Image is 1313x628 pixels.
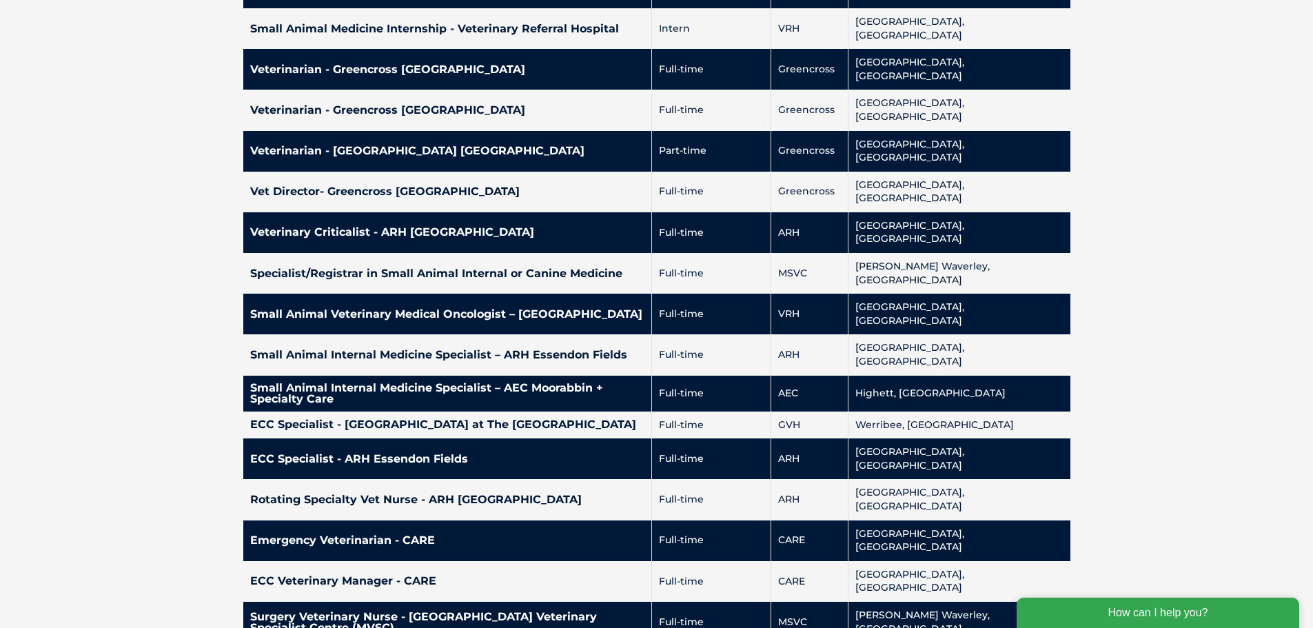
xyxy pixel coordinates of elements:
[848,172,1070,212] td: [GEOGRAPHIC_DATA], [GEOGRAPHIC_DATA]
[771,334,848,375] td: ARH
[652,212,771,253] td: Full-time
[652,479,771,520] td: Full-time
[250,186,645,197] h4: Vet Director- Greencross [GEOGRAPHIC_DATA]
[848,294,1070,334] td: [GEOGRAPHIC_DATA], [GEOGRAPHIC_DATA]
[652,294,771,334] td: Full-time
[771,90,848,130] td: Greencross
[250,145,645,156] h4: Veterinarian - [GEOGRAPHIC_DATA] [GEOGRAPHIC_DATA]
[771,294,848,334] td: VRH
[771,131,848,172] td: Greencross
[848,90,1070,130] td: [GEOGRAPHIC_DATA], [GEOGRAPHIC_DATA]
[848,376,1070,412] td: Highett, [GEOGRAPHIC_DATA]
[771,520,848,561] td: CARE
[250,105,645,116] h4: Veterinarian - Greencross [GEOGRAPHIC_DATA]
[771,412,848,439] td: GVH
[848,8,1070,49] td: [GEOGRAPHIC_DATA], [GEOGRAPHIC_DATA]
[771,438,848,479] td: ARH
[848,131,1070,172] td: [GEOGRAPHIC_DATA], [GEOGRAPHIC_DATA]
[250,268,645,279] h4: Specialist/Registrar in Small Animal Internal or Canine Medicine
[771,49,848,90] td: Greencross
[848,412,1070,439] td: Werribee, [GEOGRAPHIC_DATA]
[250,454,645,465] h4: ECC Specialist - ARH Essendon Fields
[652,520,771,561] td: Full-time
[250,494,645,505] h4: Rotating Specialty Vet Nurse - ARH [GEOGRAPHIC_DATA]
[652,90,771,130] td: Full-time
[250,576,645,587] h4: ECC Veterinary Manager - CARE
[250,309,645,320] h4: Small Animal Veterinary Medical Oncologist – [GEOGRAPHIC_DATA]
[848,520,1070,561] td: [GEOGRAPHIC_DATA], [GEOGRAPHIC_DATA]
[250,227,645,238] h4: Veterinary Criticalist - ARH [GEOGRAPHIC_DATA]
[250,383,645,405] h4: Small Animal Internal Medicine Specialist – AEC Moorabbin + Specialty Care
[848,334,1070,375] td: [GEOGRAPHIC_DATA], [GEOGRAPHIC_DATA]
[848,479,1070,520] td: [GEOGRAPHIC_DATA], [GEOGRAPHIC_DATA]
[652,561,771,602] td: Full-time
[771,212,848,253] td: ARH
[250,350,645,361] h4: Small Animal Internal Medicine Specialist – ARH Essendon Fields
[8,8,291,39] div: How can I help you?
[250,23,645,34] h4: Small Animal Medicine Internship - Veterinary Referral Hospital
[250,419,645,430] h4: ECC Specialist - [GEOGRAPHIC_DATA] at The [GEOGRAPHIC_DATA]
[652,49,771,90] td: Full-time
[771,253,848,294] td: MSVC
[848,561,1070,602] td: [GEOGRAPHIC_DATA], [GEOGRAPHIC_DATA]
[250,64,645,75] h4: Veterinarian - Greencross [GEOGRAPHIC_DATA]
[848,438,1070,479] td: [GEOGRAPHIC_DATA], [GEOGRAPHIC_DATA]
[652,172,771,212] td: Full-time
[771,172,848,212] td: Greencross
[652,131,771,172] td: Part-time
[652,334,771,375] td: Full-time
[848,212,1070,253] td: [GEOGRAPHIC_DATA], [GEOGRAPHIC_DATA]
[652,253,771,294] td: Full-time
[771,8,848,49] td: VRH
[848,253,1070,294] td: [PERSON_NAME] Waverley, [GEOGRAPHIC_DATA]
[771,376,848,412] td: AEC
[652,412,771,439] td: Full-time
[652,438,771,479] td: Full-time
[652,8,771,49] td: Intern
[771,479,848,520] td: ARH
[250,535,645,546] h4: Emergency Veterinarian - CARE
[848,49,1070,90] td: [GEOGRAPHIC_DATA], [GEOGRAPHIC_DATA]
[771,561,848,602] td: CARE
[652,376,771,412] td: Full-time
